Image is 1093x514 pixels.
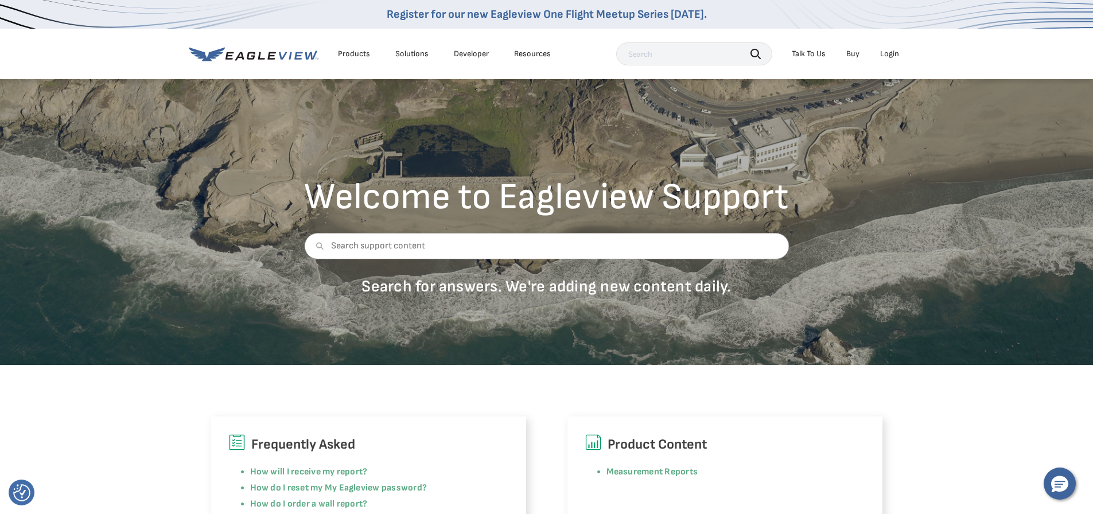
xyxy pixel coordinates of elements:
[846,49,859,59] a: Buy
[304,179,789,216] h2: Welcome to Eagleview Support
[304,233,789,259] input: Search support content
[454,49,489,59] a: Developer
[585,434,865,455] h6: Product Content
[250,499,368,509] a: How do I order a wall report?
[514,49,551,59] div: Resources
[1044,468,1076,500] button: Hello, have a question? Let’s chat.
[616,42,772,65] input: Search
[228,434,509,455] h6: Frequently Asked
[792,49,826,59] div: Talk To Us
[387,7,707,21] a: Register for our new Eagleview One Flight Meetup Series [DATE].
[880,49,899,59] div: Login
[13,484,30,501] button: Consent Preferences
[395,49,429,59] div: Solutions
[338,49,370,59] div: Products
[250,466,368,477] a: How will I receive my report?
[13,484,30,501] img: Revisit consent button
[304,277,789,297] p: Search for answers. We're adding new content daily.
[250,482,427,493] a: How do I reset my My Eagleview password?
[606,466,698,477] a: Measurement Reports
